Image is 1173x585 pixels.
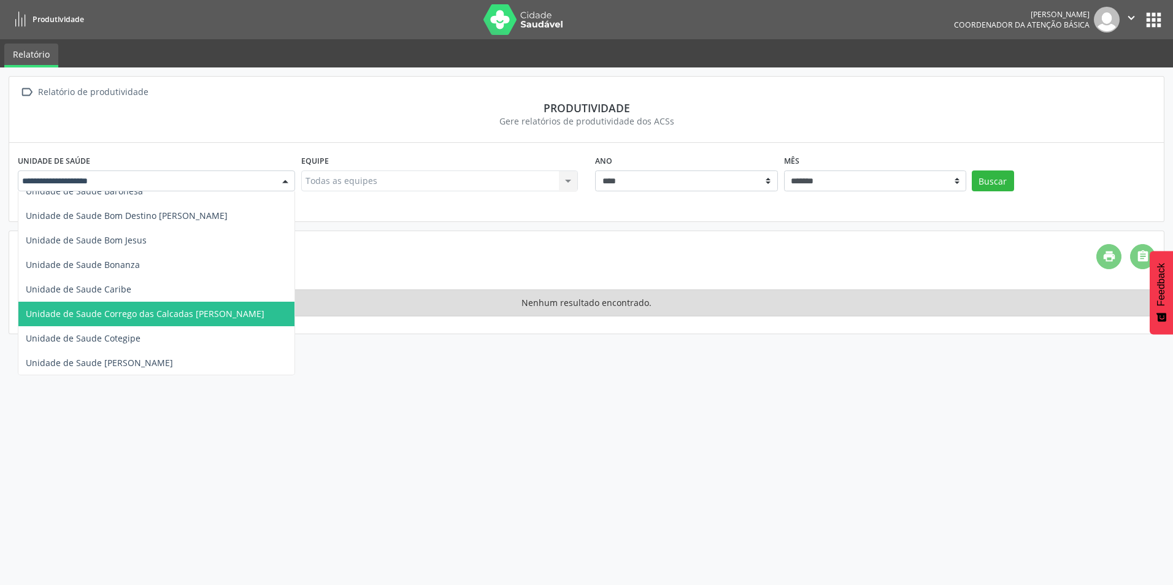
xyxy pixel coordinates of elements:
span: Unidade de Saude Caribe [26,283,131,295]
span: Unidade de Saude [PERSON_NAME] [26,357,173,369]
i:  [1125,11,1138,25]
span: Unidade de Saude Cotegipe [26,332,140,344]
span: Unidade de Saude Bonanza [26,259,140,270]
span: Produtividade [33,14,84,25]
div: Gere relatórios de produtividade dos ACSs [18,115,1155,128]
label: Unidade de saúde [18,151,90,170]
div: Relatório de produtividade [36,83,150,101]
label: Ano [595,151,612,170]
div: Produtividade [18,101,1155,115]
a: Relatório [4,44,58,67]
img: img [1094,7,1120,32]
button: apps [1143,9,1164,31]
span: Unidade de Saude Baronesa [26,185,143,197]
a:  Relatório de produtividade [18,83,150,101]
span: Coordenador da Atenção Básica [954,20,1090,30]
span: Feedback [1156,263,1167,306]
span: Unidade de Saude Bom Destino [PERSON_NAME] [26,210,228,221]
label: Mês [784,151,799,170]
div: Somente agentes ativos no mês selecionado são listados [18,264,1096,277]
i:  [18,83,36,101]
button:  [1120,7,1143,32]
div: Nenhum resultado encontrado. [18,289,1155,316]
h4: Relatório de produtividade [18,244,1096,259]
a: Produtividade [9,9,84,29]
div: [PERSON_NAME] [954,9,1090,20]
span: Unidade de Saude Bom Jesus [26,234,147,246]
span: Unidade de Saude Corrego das Calcadas [PERSON_NAME] [26,308,264,319]
button: Buscar [972,170,1014,191]
label: Equipe [301,151,329,170]
button: Feedback - Mostrar pesquisa [1150,251,1173,334]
